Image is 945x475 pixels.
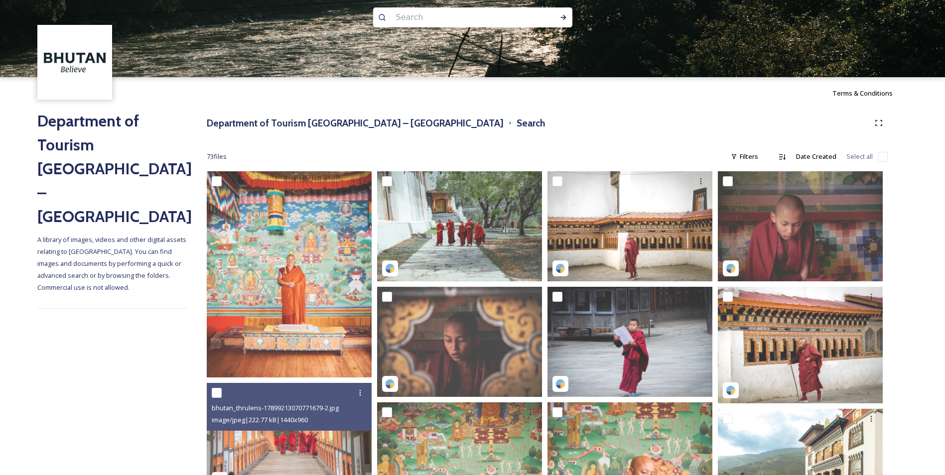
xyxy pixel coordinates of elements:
span: bhutan_thrulens-17899213070771679-2.jpg [212,403,339,412]
img: Lopen Sonam Rinchen_Vice Principal of College for Astrology.jpg [207,171,372,377]
img: bhutan_thrulens-17899213070771679-5.jpg [377,287,542,397]
h3: Search [517,116,545,130]
img: snapsea-logo.png [726,385,736,395]
img: bhutan_thrulens-17899213070771679-6.jpg [718,287,883,403]
a: Terms & Conditions [832,87,908,99]
span: image/jpeg | 222.77 kB | 1440 x 960 [212,415,308,424]
h2: Department of Tourism [GEOGRAPHIC_DATA] – [GEOGRAPHIC_DATA] [37,109,187,229]
img: snapsea-logo.png [555,379,565,389]
span: A library of images, videos and other digital assets relating to [GEOGRAPHIC_DATA]. You can find ... [37,235,188,292]
img: snapsea-logo.png [385,379,395,389]
img: bhutan_thrulens-17899213070771679-1.jpg [377,171,542,281]
div: Filters [726,147,763,166]
img: snapsea-logo.png [555,263,565,273]
img: bhutan_thrulens-17899213070771679-4.jpg [718,171,883,281]
img: BT_Logo_BB_Lockup_CMYK_High%2520Res.jpg [39,26,111,99]
h3: Department of Tourism [GEOGRAPHIC_DATA] – [GEOGRAPHIC_DATA] [207,116,504,130]
img: bhutan_thrulens-17899213070771679-7.jpg [547,171,712,281]
img: bhutan_thrulens-17899213070771679-0.jpg [547,287,712,397]
img: snapsea-logo.png [385,263,395,273]
div: Date Created [791,147,841,166]
span: 73 file s [207,152,227,161]
span: Terms & Conditions [832,89,893,98]
input: Search [391,6,528,28]
img: snapsea-logo.png [726,263,736,273]
span: Select all [846,152,873,161]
